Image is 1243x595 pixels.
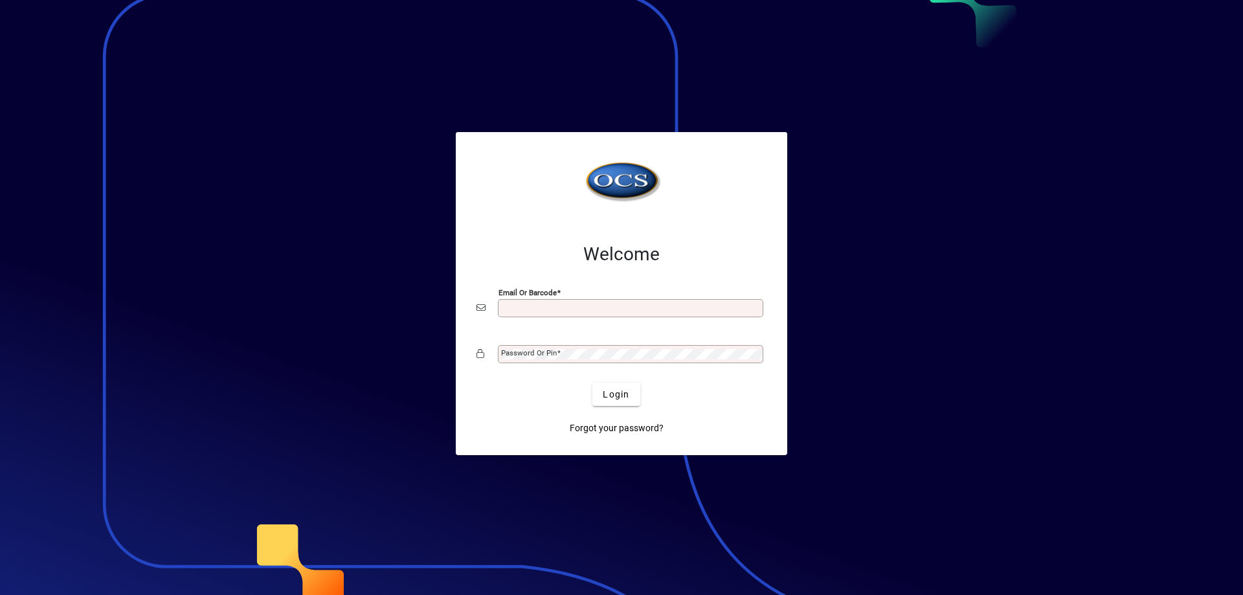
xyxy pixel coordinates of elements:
button: Login [592,383,640,406]
span: Login [603,388,629,401]
h2: Welcome [476,243,767,265]
mat-label: Email or Barcode [498,288,557,297]
span: Forgot your password? [570,421,664,435]
mat-label: Password or Pin [501,348,557,357]
a: Forgot your password? [565,416,669,440]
